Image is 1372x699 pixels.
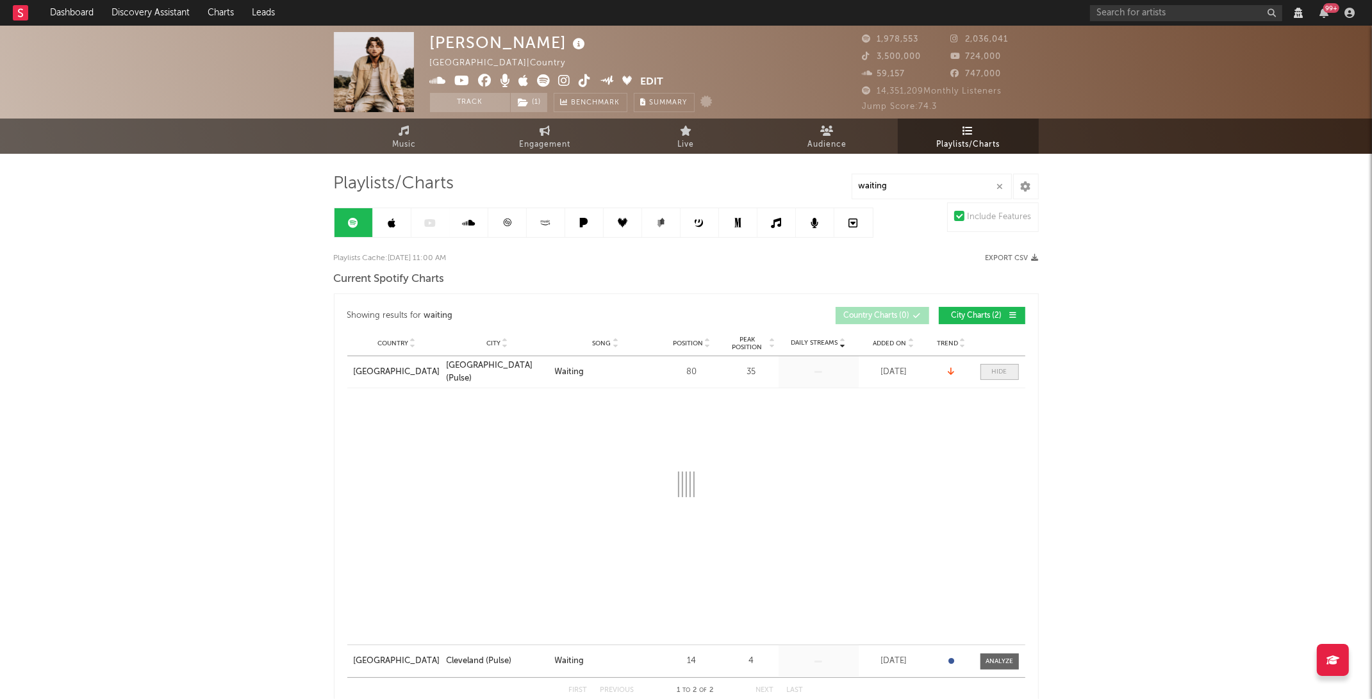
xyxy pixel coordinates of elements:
[950,35,1008,44] span: 2,036,041
[844,312,910,320] span: Country Charts ( 0 )
[430,93,510,112] button: Track
[555,366,657,379] a: Waiting
[377,340,408,347] span: Country
[447,655,512,668] div: Cleveland (Pulse)
[791,338,838,348] span: Daily Streams
[699,687,707,693] span: of
[836,307,929,324] button: Country Charts(0)
[593,340,611,347] span: Song
[555,366,584,379] div: Waiting
[863,53,922,61] span: 3,500,000
[334,176,454,192] span: Playlists/Charts
[510,93,548,112] span: ( 1 )
[486,340,500,347] span: City
[1090,5,1282,21] input: Search for artists
[334,251,447,266] p: Playlists Cache: [DATE] 11:00 AM
[634,93,695,112] button: Summary
[640,74,663,90] button: Edit
[863,103,938,111] span: Jump Score: 74.3
[727,655,775,668] div: 4
[939,307,1025,324] button: City Charts(2)
[334,272,445,287] span: Current Spotify Charts
[334,119,475,154] a: Music
[807,137,847,152] span: Audience
[1319,8,1328,18] button: 99+
[354,655,440,668] a: [GEOGRAPHIC_DATA]
[936,137,1000,152] span: Playlists/Charts
[616,119,757,154] a: Live
[650,99,688,106] span: Summary
[863,87,1002,95] span: 14,351,209 Monthly Listeners
[727,336,768,351] span: Peak Position
[572,95,620,111] span: Benchmark
[898,119,1039,154] a: Playlists/Charts
[1323,3,1339,13] div: 99 +
[663,366,721,379] div: 80
[447,359,549,384] a: [GEOGRAPHIC_DATA] (Pulse)
[862,655,926,668] div: [DATE]
[678,137,695,152] span: Live
[660,683,731,698] div: 1 2 2
[756,687,774,694] button: Next
[424,308,452,324] div: waiting
[673,340,703,347] span: Position
[392,137,416,152] span: Music
[873,340,907,347] span: Added On
[852,174,1012,199] input: Search Playlists/Charts
[950,53,1001,61] span: 724,000
[554,93,627,112] a: Benchmark
[950,70,1001,78] span: 747,000
[986,254,1039,262] button: Export CSV
[447,655,549,668] a: Cleveland (Pulse)
[430,56,595,71] div: [GEOGRAPHIC_DATA] | Country
[569,687,588,694] button: First
[968,210,1032,225] div: Include Features
[555,655,657,668] a: Waiting
[757,119,898,154] a: Audience
[863,70,905,78] span: 59,157
[430,32,589,53] div: [PERSON_NAME]
[354,366,440,379] a: [GEOGRAPHIC_DATA]
[682,687,690,693] span: to
[555,655,584,668] div: Waiting
[347,307,686,324] div: Showing results for
[475,119,616,154] a: Engagement
[937,340,958,347] span: Trend
[947,312,1006,320] span: City Charts ( 2 )
[863,35,919,44] span: 1,978,553
[520,137,571,152] span: Engagement
[862,366,926,379] div: [DATE]
[727,366,775,379] div: 35
[663,655,721,668] div: 14
[511,93,547,112] button: (1)
[600,687,634,694] button: Previous
[787,687,804,694] button: Last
